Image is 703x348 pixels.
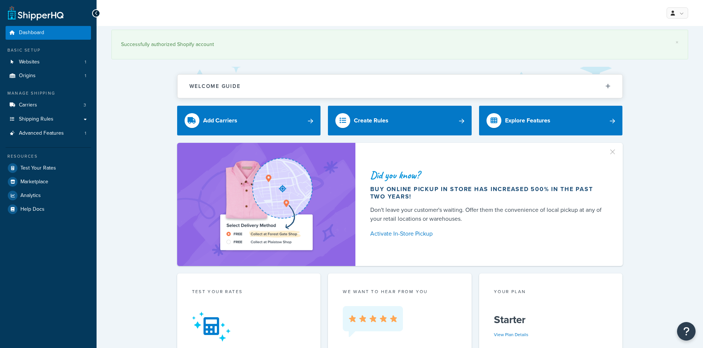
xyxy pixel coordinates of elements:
div: Create Rules [354,115,388,126]
span: Advanced Features [19,130,64,137]
div: Test your rates [192,288,306,297]
div: Manage Shipping [6,90,91,96]
span: Shipping Rules [19,116,53,122]
div: Explore Features [505,115,550,126]
span: Websites [19,59,40,65]
a: Add Carriers [177,106,321,135]
span: 1 [85,73,86,79]
button: Open Resource Center [677,322,696,341]
a: Create Rules [328,106,472,135]
div: Add Carriers [203,115,237,126]
li: Advanced Features [6,127,91,140]
div: Did you know? [370,170,605,180]
li: Origins [6,69,91,83]
span: Marketplace [20,179,48,185]
span: Dashboard [19,30,44,36]
li: Websites [6,55,91,69]
a: Origins1 [6,69,91,83]
span: Carriers [19,102,37,108]
div: Resources [6,153,91,160]
img: ad-shirt-map-b0359fc47e01cab431d101c4b569394f6a03f54285957d908178d52f29eb9668.png [199,154,333,255]
span: 1 [85,130,86,137]
a: Carriers3 [6,98,91,112]
a: Help Docs [6,203,91,216]
div: Buy online pickup in store has increased 500% in the past two years! [370,186,605,200]
a: Test Your Rates [6,161,91,175]
a: × [676,39,678,45]
a: Shipping Rules [6,112,91,126]
a: Analytics [6,189,91,202]
div: Basic Setup [6,47,91,53]
div: Successfully authorized Shopify account [121,39,678,50]
a: Explore Features [479,106,623,135]
a: Advanced Features1 [6,127,91,140]
li: Carriers [6,98,91,112]
span: Origins [19,73,36,79]
div: Don't leave your customer's waiting. Offer them the convenience of local pickup at any of your re... [370,206,605,223]
span: 3 [84,102,86,108]
a: Dashboard [6,26,91,40]
span: 1 [85,59,86,65]
div: Your Plan [494,288,608,297]
a: View Plan Details [494,331,528,338]
h2: Welcome Guide [189,83,241,89]
span: Analytics [20,193,41,199]
a: Activate In-Store Pickup [370,229,605,239]
a: Websites1 [6,55,91,69]
span: Test Your Rates [20,165,56,171]
p: we want to hear from you [343,288,457,295]
button: Welcome Guide [178,75,622,98]
h5: Starter [494,314,608,326]
span: Help Docs [20,206,45,213]
a: Marketplace [6,175,91,188]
